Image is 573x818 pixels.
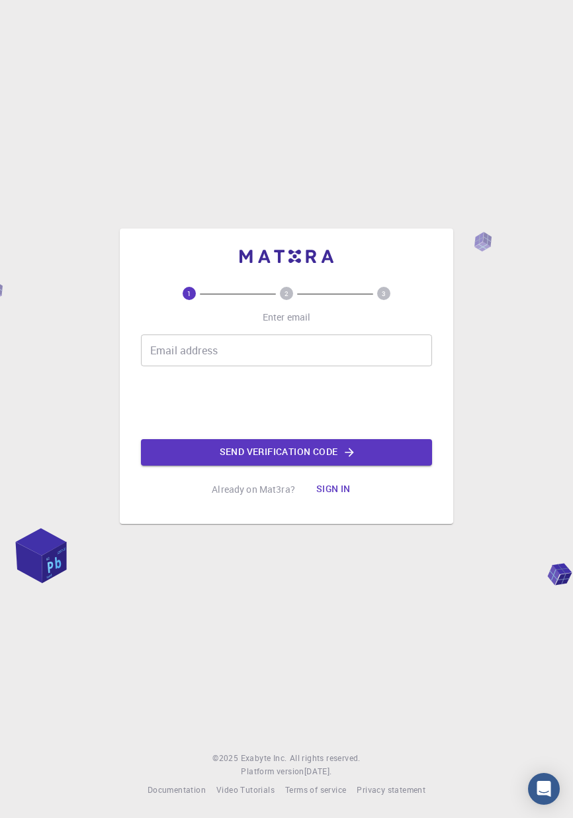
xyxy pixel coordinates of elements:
text: 3 [382,289,386,298]
span: Platform version [241,765,304,778]
button: Send verification code [141,439,432,466]
span: [DATE] . [304,766,332,776]
a: [DATE]. [304,765,332,778]
text: 1 [187,289,191,298]
span: Documentation [148,784,206,795]
span: Privacy statement [357,784,425,795]
a: Video Tutorials [216,784,275,797]
a: Exabyte Inc. [241,752,287,765]
iframe: reCAPTCHA [186,377,387,429]
p: Enter email [263,311,311,324]
span: Video Tutorials [216,784,275,795]
p: Already on Mat3ra? [212,483,295,496]
span: Exabyte Inc. [241,752,287,763]
span: All rights reserved. [290,752,361,765]
div: Open Intercom Messenger [528,773,560,805]
a: Privacy statement [357,784,425,797]
a: Terms of service [285,784,346,797]
span: Terms of service [285,784,346,795]
span: © 2025 [212,752,240,765]
a: Documentation [148,784,206,797]
text: 2 [285,289,288,298]
button: Sign in [306,476,361,503]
